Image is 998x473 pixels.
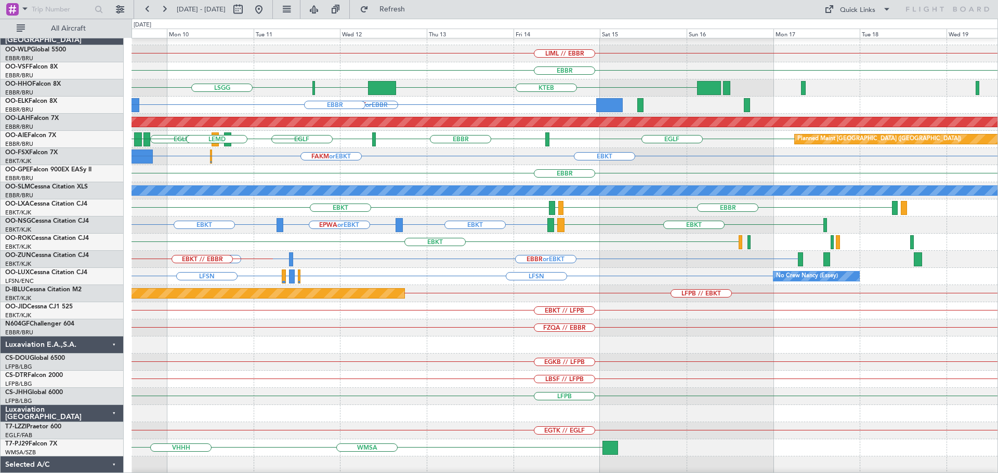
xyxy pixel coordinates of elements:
[5,304,73,310] a: OO-JIDCessna CJ1 525
[5,441,29,447] span: T7-PJ29
[840,5,875,16] div: Quick Links
[5,98,29,104] span: OO-ELK
[5,64,29,70] span: OO-VSF
[5,150,58,156] a: OO-FSXFalcon 7X
[5,304,27,310] span: OO-JID
[167,29,254,38] div: Mon 10
[5,167,30,173] span: OO-GPE
[600,29,687,38] div: Sat 15
[177,5,226,14] span: [DATE] - [DATE]
[340,29,427,38] div: Wed 12
[687,29,773,38] div: Sun 16
[32,2,91,17] input: Trip Number
[5,424,27,430] span: T7-LZZI
[5,287,25,293] span: D-IBLU
[5,47,31,53] span: OO-WLP
[5,115,30,121] span: OO-LAH
[514,29,600,38] div: Fri 14
[5,47,66,53] a: OO-WLPGlobal 5500
[5,81,61,87] a: OO-HHOFalcon 8X
[134,21,151,30] div: [DATE]
[5,201,30,207] span: OO-LXA
[5,449,36,456] a: WMSA/SZB
[5,431,32,439] a: EGLF/FAB
[5,201,87,207] a: OO-LXACessna Citation CJ4
[5,167,91,173] a: OO-GPEFalcon 900EX EASy II
[371,6,414,13] span: Refresh
[5,329,33,336] a: EBBR/BRU
[5,389,63,396] a: CS-JHHGlobal 6000
[5,260,31,268] a: EBKT/KJK
[5,106,33,114] a: EBBR/BRU
[5,355,30,361] span: CS-DOU
[5,321,74,327] a: N604GFChallenger 604
[5,115,59,121] a: OO-LAHFalcon 7X
[5,312,31,319] a: EBKT/KJK
[5,269,87,276] a: OO-LUXCessna Citation CJ4
[5,150,29,156] span: OO-FSX
[5,277,34,285] a: LFSN/ENC
[355,1,417,18] button: Refresh
[27,25,110,32] span: All Aircraft
[5,389,28,396] span: CS-JHH
[5,132,28,139] span: OO-AIE
[5,209,31,217] a: EBKT/KJK
[5,243,31,251] a: EBKT/KJK
[5,372,63,379] a: CS-DTRFalcon 2000
[5,184,30,190] span: OO-SLM
[5,424,61,430] a: T7-LZZIPraetor 600
[776,268,838,284] div: No Crew Nancy (Essey)
[5,269,30,276] span: OO-LUX
[5,372,28,379] span: CS-DTR
[5,123,33,131] a: EBBR/BRU
[819,1,896,18] button: Quick Links
[5,252,89,259] a: OO-ZUNCessna Citation CJ4
[5,192,33,199] a: EBBR/BRU
[5,72,33,79] a: EBBR/BRU
[5,174,33,182] a: EBBR/BRU
[797,131,961,147] div: Planned Maint [GEOGRAPHIC_DATA] ([GEOGRAPHIC_DATA])
[5,397,32,405] a: LFPB/LBG
[5,235,89,241] a: OO-ROKCessna Citation CJ4
[5,132,56,139] a: OO-AIEFalcon 7X
[5,321,30,327] span: N604GF
[254,29,340,38] div: Tue 11
[5,363,32,371] a: LFPB/LBG
[5,64,58,70] a: OO-VSFFalcon 8X
[5,218,89,224] a: OO-NSGCessna Citation CJ4
[5,252,31,259] span: OO-ZUN
[5,294,31,302] a: EBKT/KJK
[5,287,82,293] a: D-IBLUCessna Citation M2
[427,29,514,38] div: Thu 13
[5,140,33,148] a: EBBR/BRU
[773,29,860,38] div: Mon 17
[5,55,33,62] a: EBBR/BRU
[5,89,33,97] a: EBBR/BRU
[5,157,31,165] a: EBKT/KJK
[860,29,947,38] div: Tue 18
[5,98,57,104] a: OO-ELKFalcon 8X
[5,355,65,361] a: CS-DOUGlobal 6500
[5,226,31,234] a: EBKT/KJK
[5,235,31,241] span: OO-ROK
[5,218,31,224] span: OO-NSG
[5,380,32,388] a: LFPB/LBG
[5,81,32,87] span: OO-HHO
[11,20,113,37] button: All Aircraft
[5,184,88,190] a: OO-SLMCessna Citation XLS
[5,441,57,447] a: T7-PJ29Falcon 7X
